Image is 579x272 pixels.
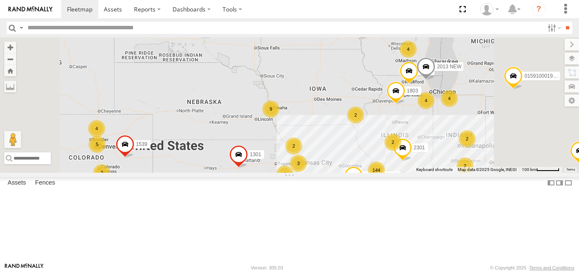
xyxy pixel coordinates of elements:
[93,164,110,181] div: 2
[524,73,567,79] span: 015910001978694
[566,168,575,171] a: Terms
[522,167,536,172] span: 100 km
[347,107,364,123] div: 2
[4,53,16,65] button: Zoom out
[459,130,476,147] div: 2
[407,88,418,94] span: 1803
[285,137,302,154] div: 2
[368,162,385,179] div: 144
[529,265,574,270] a: Terms and Conditions
[519,167,562,173] button: Map Scale: 100 km per 51 pixels
[89,136,106,153] div: 5
[544,22,562,34] label: Search Filter Options
[88,120,105,137] div: 4
[384,134,401,151] div: 2
[418,92,434,109] div: 4
[4,131,21,148] button: Drag Pegman onto the map to open Street View
[414,145,425,151] span: 2301
[18,22,25,34] label: Search Query
[547,177,555,189] label: Dock Summary Table to the Left
[400,41,417,58] div: 4
[564,177,573,189] label: Hide Summary Table
[416,167,453,173] button: Keyboard shortcuts
[532,3,546,16] i: ?
[262,101,279,118] div: 9
[5,264,44,272] a: Visit our Website
[290,155,307,172] div: 3
[250,151,261,157] span: 1301
[251,265,283,270] div: Version: 305.03
[565,95,579,107] label: Map Settings
[490,265,574,270] div: © Copyright 2025 -
[4,42,16,53] button: Zoom in
[31,177,59,189] label: Fences
[3,177,30,189] label: Assets
[441,90,458,107] div: 4
[458,167,517,172] span: Map data ©2025 Google, INEGI
[136,142,148,148] span: 1539
[4,65,16,76] button: Zoom Home
[8,6,53,12] img: rand-logo.svg
[276,165,293,182] div: 4
[437,64,462,70] span: 2013 NEW
[555,177,564,189] label: Dock Summary Table to the Right
[4,81,16,93] label: Measure
[477,3,502,16] div: Dave Plumley
[457,157,473,174] div: 2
